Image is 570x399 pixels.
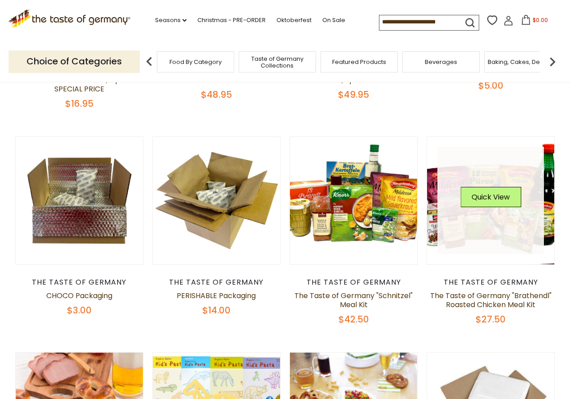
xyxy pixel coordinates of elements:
[153,137,280,264] img: PERISHABLE Packaging
[427,278,555,287] div: The Taste of Germany
[332,59,386,65] a: Featured Products
[338,313,369,326] span: $42.50
[290,137,417,264] img: The Taste of Germany "Schnitzel" Meal Kit
[67,304,92,317] span: $3.00
[46,290,112,301] a: CHOCO Packaging
[65,97,94,110] span: $16.95
[152,278,281,287] div: The Taste of Germany
[543,53,561,71] img: next arrow
[241,55,313,69] a: Taste of Germany Collections
[140,53,158,71] img: previous arrow
[15,278,143,287] div: The Taste of Germany
[9,50,140,73] p: Choice of Categories
[515,15,553,28] button: $0.00
[488,59,557,65] a: Baking, Cakes, Desserts
[338,88,369,101] span: $49.95
[202,304,231,317] span: $14.00
[322,15,345,25] a: On Sale
[425,59,457,65] a: Beverages
[155,15,187,25] a: Seasons
[460,187,521,207] button: Quick View
[533,16,548,24] span: $0.00
[276,15,312,25] a: Oktoberfest
[478,79,503,92] span: $5.00
[289,278,418,287] div: The Taste of Germany
[16,137,143,264] img: CHOCO Packaging
[169,59,222,65] a: Food By Category
[430,290,552,310] a: The Taste of Germany "Brathendl" Roasted Chicken Meal Kit
[177,290,256,301] a: PERISHABLE Packaging
[201,88,232,101] span: $48.95
[476,313,506,326] span: $27.50
[197,15,266,25] a: Christmas - PRE-ORDER
[294,290,413,310] a: The Taste of Germany "Schnitzel" Meal Kit
[427,137,554,264] img: The Taste of Germany "Brathendl" Roasted Chicken Meal Kit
